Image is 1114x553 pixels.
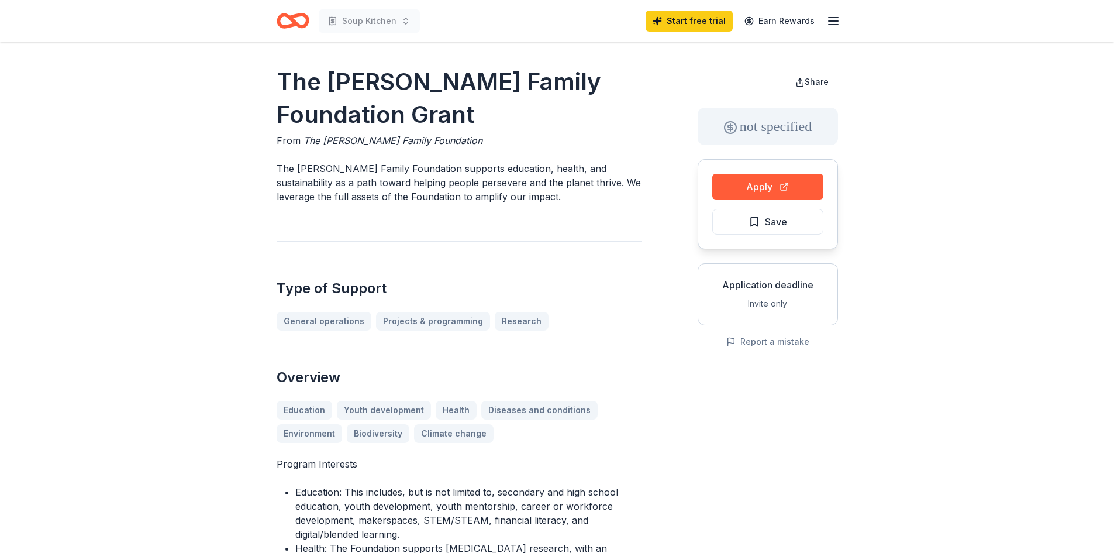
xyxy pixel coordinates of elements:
[708,297,828,311] div: Invite only
[737,11,822,32] a: Earn Rewards
[319,9,420,33] button: Soup Kitchen
[712,209,823,235] button: Save
[277,368,642,387] h2: Overview
[712,174,823,200] button: Apply
[277,457,642,471] p: Program Interests
[726,335,809,349] button: Report a mistake
[277,162,642,204] p: The [PERSON_NAME] Family Foundation supports education, health, and sustainability as a path towa...
[765,214,787,229] span: Save
[698,108,838,145] div: not specified
[495,312,549,331] a: Research
[277,66,642,131] h1: The [PERSON_NAME] Family Foundation Grant
[342,14,396,28] span: Soup Kitchen
[786,70,838,94] button: Share
[805,77,829,87] span: Share
[376,312,490,331] a: Projects & programming
[708,278,828,292] div: Application deadline
[277,279,642,298] h2: Type of Support
[646,11,733,32] a: Start free trial
[277,312,371,331] a: General operations
[277,133,642,147] div: From
[295,485,642,541] li: Education: This includes, but is not limited to, secondary and high school education, youth devel...
[277,7,309,35] a: Home
[303,135,482,146] span: The [PERSON_NAME] Family Foundation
